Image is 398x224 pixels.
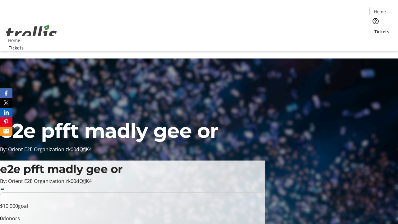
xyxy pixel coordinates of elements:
[369,15,382,27] button: Help
[4,44,29,51] a: Tickets
[4,18,59,49] img: Orient E2E Organization zk00dQfJK4's Logo
[4,37,24,44] a: Home
[369,28,394,35] a: Tickets
[9,44,24,51] span: Tickets
[374,8,386,15] span: Home
[370,8,390,15] a: Home
[369,35,382,47] button: Cart
[8,37,20,44] span: Home
[374,28,389,35] span: Tickets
